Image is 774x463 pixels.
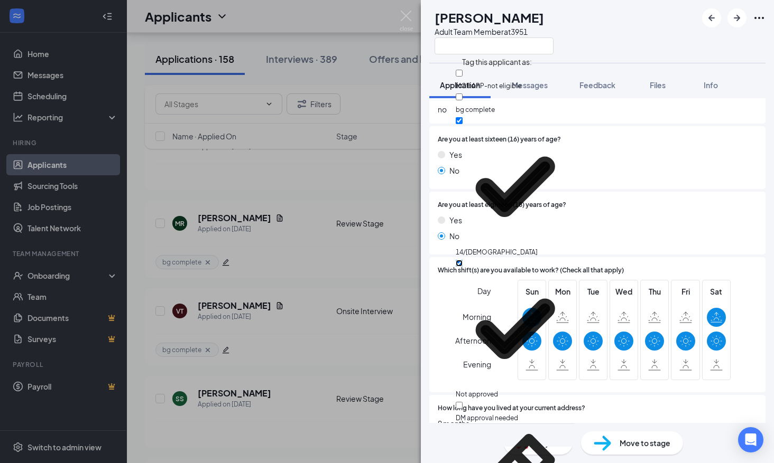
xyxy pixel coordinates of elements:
[456,93,463,100] input: bg complete
[435,26,554,37] div: Adult Team Member at 3951
[449,149,462,160] span: Yes
[620,437,670,449] span: Move to stage
[456,51,538,69] span: Tag this applicant as:
[584,286,603,297] span: Tue
[438,200,566,210] span: Are you at least eighteen (18) years of age?
[449,230,459,242] span: No
[731,12,743,24] svg: ArrowRight
[456,106,495,114] span: bg complete
[456,70,463,77] input: MGR APP-not eligible
[705,12,718,24] svg: ArrowLeftNew
[676,286,695,297] span: Fri
[449,165,459,176] span: No
[456,414,518,422] span: DM approval needed
[438,103,757,115] span: no
[707,286,726,297] span: Sat
[435,8,544,26] h1: [PERSON_NAME]
[438,135,561,145] span: Are you at least sixteen (16) years of age?
[579,80,615,90] span: Feedback
[650,80,666,90] span: Files
[702,8,721,27] button: ArrowLeftNew
[456,390,498,398] span: Not approved
[438,418,757,429] span: 9 months
[440,80,480,90] span: Application
[456,127,575,246] svg: Checkmark
[456,82,521,90] span: MGR APP-not eligible
[738,427,763,452] div: Open Intercom Messenger
[449,214,462,226] span: Yes
[753,12,766,24] svg: Ellipses
[456,269,575,388] svg: Checkmark
[438,266,624,276] span: Which shift(s) are you available to work? (Check all that apply)
[704,80,718,90] span: Info
[438,403,585,413] span: How long have you lived at your current address?
[645,286,664,297] span: Thu
[614,286,633,297] span: Wed
[456,260,463,267] input: Not approved
[456,117,463,124] input: 14/[DEMOGRAPHIC_DATA]
[456,402,463,409] input: DM approval needed
[456,248,538,256] span: 14/15 YO
[727,8,747,27] button: ArrowRight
